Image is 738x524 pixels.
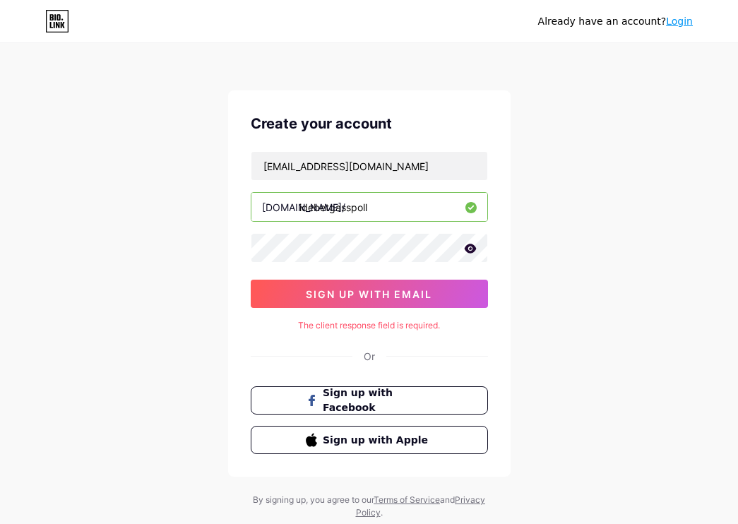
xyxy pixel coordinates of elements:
div: Or [364,349,375,364]
a: Login [666,16,693,27]
div: The client response field is required. [251,319,488,332]
input: username [251,193,487,221]
button: Sign up with Facebook [251,386,488,415]
div: Already have an account? [538,14,693,29]
input: Email [251,152,487,180]
button: Sign up with Apple [251,426,488,454]
button: sign up with email [251,280,488,308]
span: Sign up with Apple [323,433,432,448]
div: Create your account [251,113,488,134]
div: By signing up, you agree to our and . [249,494,489,519]
a: Terms of Service [374,494,440,505]
span: Sign up with Facebook [323,386,432,415]
span: sign up with email [306,288,432,300]
div: [DOMAIN_NAME]/ [262,200,345,215]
